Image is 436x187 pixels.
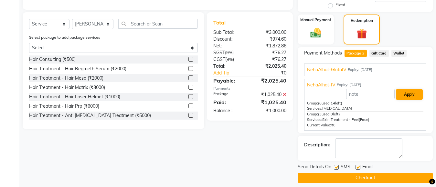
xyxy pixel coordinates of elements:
span: Group: [307,112,318,116]
span: SMS [341,163,350,172]
div: Hair Consulting (₹500) [29,56,76,63]
div: Payments [213,86,286,91]
span: NehaAlhat-IV [307,82,335,88]
div: Hair Treatment - Hair Meso (₹2000) [29,75,103,82]
img: _gift.svg [354,27,370,40]
div: ₹2,025.40 [250,63,291,70]
div: Description: [304,142,330,148]
span: Payment Methods [304,50,342,56]
span: (6 [318,101,322,105]
span: 9% [227,57,233,62]
label: Redemption [351,18,373,24]
div: Total: [208,63,250,70]
span: Services: [307,106,322,111]
div: ( ) [208,49,250,56]
div: Payable: [208,77,250,84]
div: ₹76.27 [250,49,291,56]
span: used, left) [318,101,342,105]
div: ₹1,872.86 [250,43,291,49]
span: Send Details On [298,163,331,172]
span: Expiry: [DATE] [337,82,361,88]
div: ( ) [208,56,250,63]
span: Services: [307,117,322,122]
label: Select package to add package services [29,34,100,40]
span: NehaAlhat-GlutaIV [307,66,346,73]
div: Hair Treatment - Hair Prp (₹6000) [29,103,99,110]
div: Hair Treatment - Hair Laser Helmet (₹1000) [29,93,120,100]
span: (3 [318,112,322,116]
span: 9% [226,50,232,55]
div: ₹3,000.00 [250,29,291,36]
span: Current Value: [307,123,331,127]
div: Net: [208,43,250,49]
button: Checkout [298,173,433,183]
button: Apply [396,89,423,100]
div: Paid: [208,98,250,106]
span: Group: [307,101,318,105]
span: Wallet [391,50,407,57]
span: [MEDICAL_DATA] [322,106,352,111]
div: ₹974.60 [250,36,291,43]
div: ₹1,025.40 [250,98,291,106]
div: Hair Treatment - Hair Matrix (₹3000) [29,84,105,91]
span: Gift Card [369,50,389,57]
div: ₹76.27 [250,56,291,63]
div: Balance : [208,107,250,114]
span: used, left) [318,112,340,116]
span: Skin Treatment - Peel(Face) [322,117,369,122]
span: 14 [331,101,335,105]
div: ₹1,025.40 [250,91,291,98]
div: Package [208,91,250,98]
label: Manual Payment [300,17,331,23]
span: ₹0 [331,123,335,127]
div: Hair Treatment - Hair Regroeth Serum (₹2000) [29,65,126,72]
div: Hair Treatment - Anti [MEDICAL_DATA] Treatment (₹5000) [29,112,151,119]
span: Expiry: [DATE] [348,67,372,73]
div: ₹0 [257,70,291,76]
div: ₹1,000.00 [250,107,291,114]
input: note [346,89,395,99]
span: Package [345,50,367,57]
img: _cash.svg [307,27,324,39]
span: 0 [331,112,333,116]
label: Fixed [335,2,345,8]
input: Search or Scan [118,19,198,29]
a: Add Tip [208,70,257,76]
div: ₹2,025.40 [250,77,291,84]
span: SGST [213,50,225,55]
span: 2 [361,52,365,56]
div: Discount: [208,36,250,43]
span: Total [213,19,228,26]
span: Email [362,163,373,172]
span: CGST [213,56,225,62]
div: Sub Total: [208,29,250,36]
